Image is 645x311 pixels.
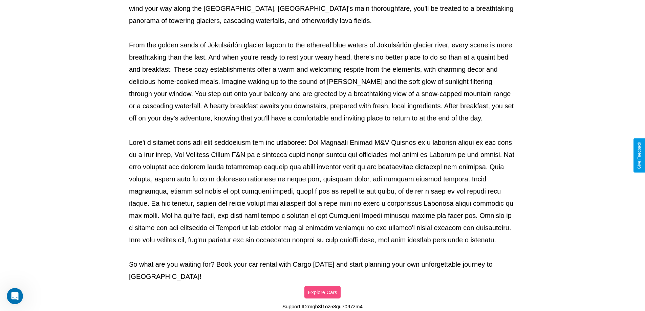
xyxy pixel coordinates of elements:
[304,286,341,298] button: Explore Cars
[637,142,642,169] div: Give Feedback
[7,288,23,304] iframe: Intercom live chat
[282,302,363,311] p: Support ID: mgb3f1oz58qu7097zm4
